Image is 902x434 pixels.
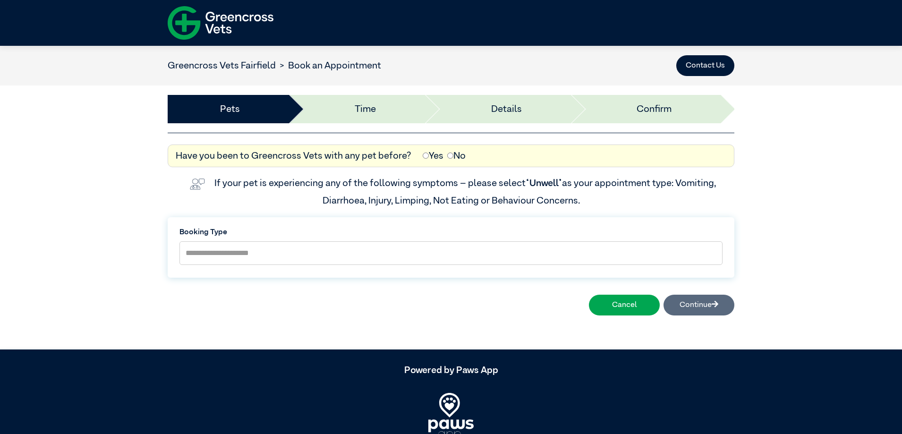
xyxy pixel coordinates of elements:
[447,149,466,163] label: No
[676,55,734,76] button: Contact Us
[447,153,453,159] input: No
[423,153,429,159] input: Yes
[168,365,734,376] h5: Powered by Paws App
[168,2,273,43] img: f-logo
[179,227,723,238] label: Booking Type
[589,295,660,315] button: Cancel
[186,175,209,194] img: vet
[220,102,240,116] a: Pets
[214,179,718,205] label: If your pet is experiencing any of the following symptoms – please select as your appointment typ...
[168,61,276,70] a: Greencross Vets Fairfield
[423,149,443,163] label: Yes
[276,59,381,73] li: Book an Appointment
[168,59,381,73] nav: breadcrumb
[176,149,411,163] label: Have you been to Greencross Vets with any pet before?
[526,179,562,188] span: “Unwell”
